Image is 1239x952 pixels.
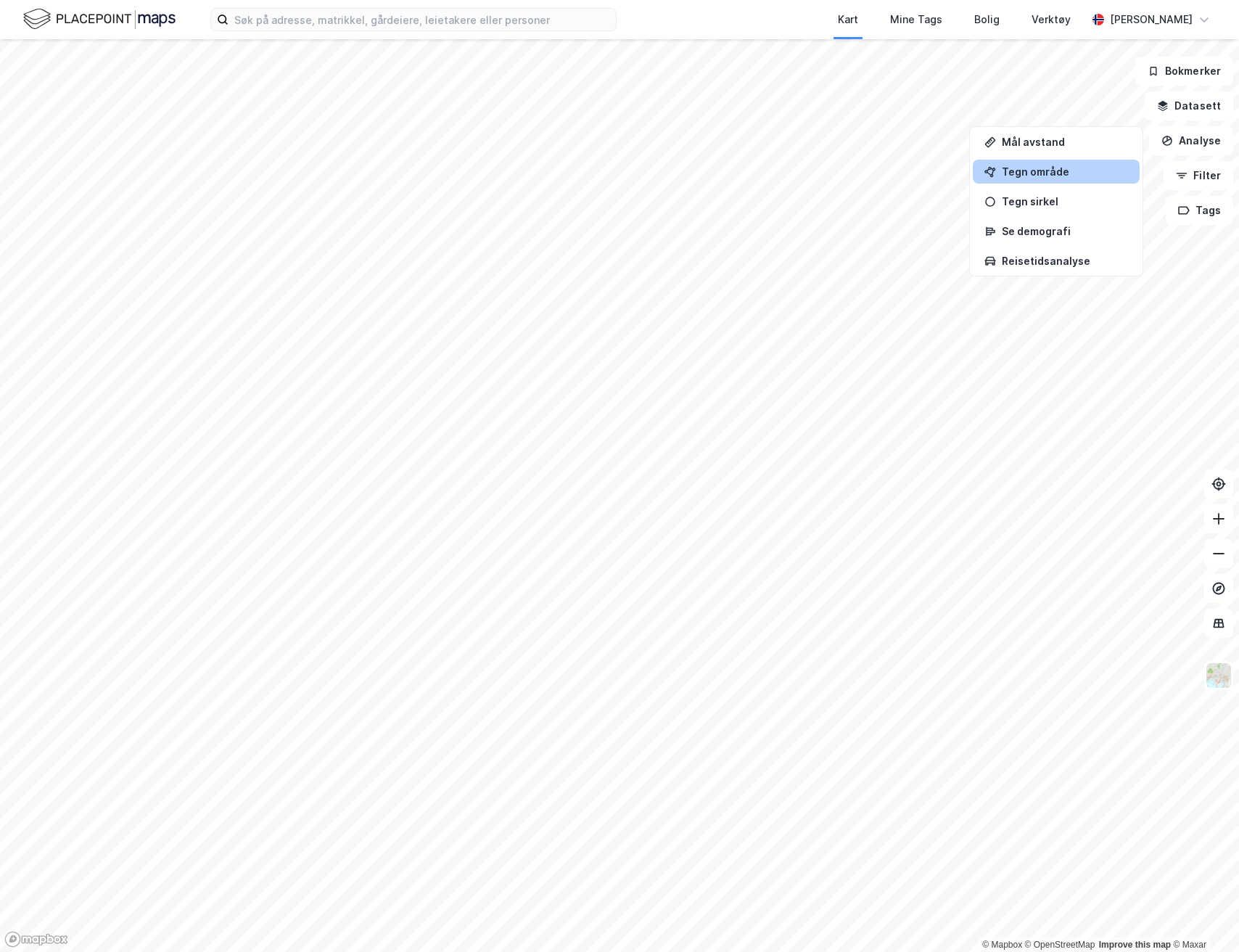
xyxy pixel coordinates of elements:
button: Bokmerker [1135,57,1233,86]
div: [PERSON_NAME] [1110,11,1193,28]
button: Datasett [1145,91,1233,120]
div: Mål avstand [1002,136,1128,148]
img: logo.f888ab2527a4732fd821a326f86c7f29.svg [23,7,176,32]
a: OpenStreetMap [1025,940,1095,950]
input: Søk på adresse, matrikkel, gårdeiere, leietakere eller personer [229,9,616,30]
a: Improve this map [1099,940,1171,950]
a: Mapbox [982,940,1022,950]
div: Bolig [974,11,1000,28]
div: Kart [838,11,858,28]
div: Kontrollprogram for chat [1166,882,1239,952]
div: Verktøy [1032,11,1071,28]
button: Tags [1166,196,1233,225]
button: Analyse [1149,126,1233,155]
button: Filter [1164,161,1233,190]
a: Mapbox homepage [4,931,68,948]
img: Z [1205,662,1232,689]
div: Reisetidsanalyse [1002,255,1128,267]
div: Tegn område [1002,165,1128,178]
div: Tegn sirkel [1002,195,1128,208]
iframe: Chat Widget [1166,882,1239,952]
div: Mine Tags [890,11,942,28]
div: Se demografi [1002,225,1128,237]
